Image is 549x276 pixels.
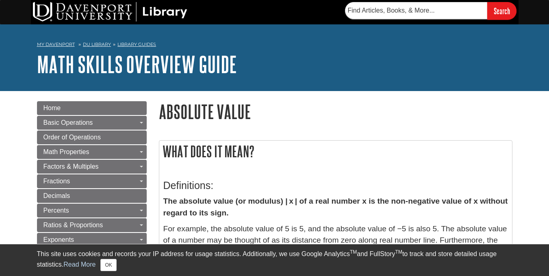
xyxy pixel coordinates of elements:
a: Exponents [37,233,147,247]
span: Fractions [43,178,70,185]
a: Decimals [37,189,147,203]
a: Factors & Multiples [37,160,147,174]
a: Fractions [37,174,147,188]
span: Factors & Multiples [43,163,99,170]
a: My Davenport [37,41,75,48]
sup: TM [350,249,357,255]
span: Math Properties [43,148,89,155]
span: Order of Operations [43,134,101,141]
span: Decimals [43,192,70,199]
a: Read More [63,261,95,268]
a: Order of Operations [37,130,147,144]
a: Math Properties [37,145,147,159]
input: Find Articles, Books, & More... [345,2,487,19]
h2: What does it mean? [159,141,512,162]
sup: TM [395,249,402,255]
a: Percents [37,204,147,217]
a: Library Guides [117,41,156,47]
button: Close [100,259,116,271]
span: Basic Operations [43,119,93,126]
span: Ratios & Proportions [43,222,103,228]
h3: Definitions: [163,180,508,191]
h1: Absolute Value [159,101,512,122]
input: Search [487,2,516,20]
strong: The absolute value (or modulus) | x | of a real number x is the non-negative value of x without r... [163,197,508,217]
img: DU Library [33,2,187,22]
a: DU Library [83,41,111,47]
form: Searches DU Library's articles, books, and more [345,2,516,20]
span: Home [43,104,61,111]
a: Ratios & Proportions [37,218,147,232]
a: Basic Operations [37,116,147,130]
div: This site uses cookies and records your IP address for usage statistics. Additionally, we use Goo... [37,249,512,271]
span: Percents [43,207,69,214]
p: For example, the absolute value of 5 is 5, and the absolute value of −5 is also 5. The absolute v... [163,223,508,258]
a: Math Skills Overview Guide [37,52,237,77]
span: Exponents [43,236,74,243]
a: Home [37,101,147,115]
nav: breadcrumb [37,39,512,52]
